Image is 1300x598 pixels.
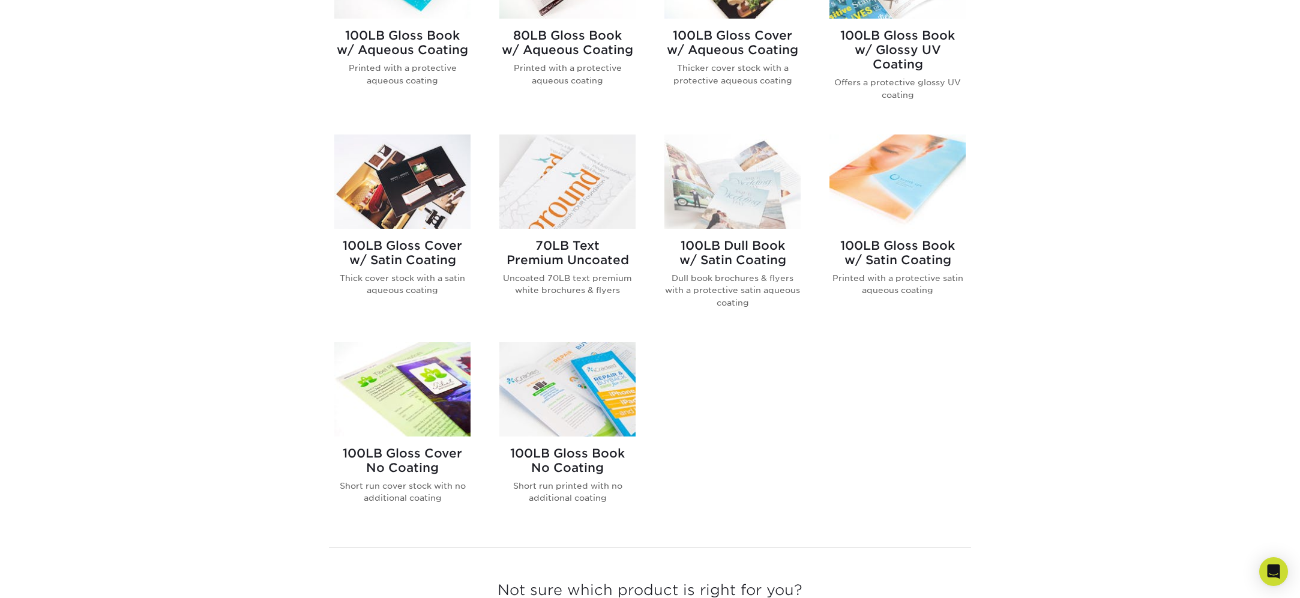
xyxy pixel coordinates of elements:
[664,134,801,229] img: 100LB Dull Book<br/>w/ Satin Coating Brochures & Flyers
[334,446,471,475] h2: 100LB Gloss Cover No Coating
[829,28,966,71] h2: 100LB Gloss Book w/ Glossy UV Coating
[334,342,471,436] img: 100LB Gloss Cover<br/>No Coating Brochures & Flyers
[499,342,636,436] img: 100LB Gloss Book<br/>No Coating Brochures & Flyers
[499,134,636,229] img: 70LB Text<br/>Premium Uncoated Brochures & Flyers
[1259,557,1288,586] div: Open Intercom Messenger
[829,238,966,267] h2: 100LB Gloss Book w/ Satin Coating
[334,342,471,524] a: 100LB Gloss Cover<br/>No Coating Brochures & Flyers 100LB Gloss CoverNo Coating Short run cover s...
[829,272,966,297] p: Printed with a protective satin aqueous coating
[499,238,636,267] h2: 70LB Text Premium Uncoated
[334,480,471,504] p: Short run cover stock with no additional coating
[499,272,636,297] p: Uncoated 70LB text premium white brochures & flyers
[334,134,471,328] a: 100LB Gloss Cover<br/>w/ Satin Coating Brochures & Flyers 100LB Gloss Coverw/ Satin Coating Thick...
[334,62,471,86] p: Printed with a protective aqueous coating
[499,446,636,475] h2: 100LB Gloss Book No Coating
[829,134,966,229] img: 100LB Gloss Book<br/>w/ Satin Coating Brochures & Flyers
[499,28,636,57] h2: 80LB Gloss Book w/ Aqueous Coating
[499,62,636,86] p: Printed with a protective aqueous coating
[334,238,471,267] h2: 100LB Gloss Cover w/ Satin Coating
[664,62,801,86] p: Thicker cover stock with a protective aqueous coating
[334,272,471,297] p: Thick cover stock with a satin aqueous coating
[334,134,471,229] img: 100LB Gloss Cover<br/>w/ Satin Coating Brochures & Flyers
[664,272,801,309] p: Dull book brochures & flyers with a protective satin aqueous coating
[829,76,966,101] p: Offers a protective glossy UV coating
[499,134,636,328] a: 70LB Text<br/>Premium Uncoated Brochures & Flyers 70LB TextPremium Uncoated Uncoated 70LB text pr...
[664,134,801,328] a: 100LB Dull Book<br/>w/ Satin Coating Brochures & Flyers 100LB Dull Bookw/ Satin Coating Dull book...
[664,238,801,267] h2: 100LB Dull Book w/ Satin Coating
[829,134,966,328] a: 100LB Gloss Book<br/>w/ Satin Coating Brochures & Flyers 100LB Gloss Bookw/ Satin Coating Printed...
[334,28,471,57] h2: 100LB Gloss Book w/ Aqueous Coating
[499,342,636,524] a: 100LB Gloss Book<br/>No Coating Brochures & Flyers 100LB Gloss BookNo Coating Short run printed w...
[499,480,636,504] p: Short run printed with no additional coating
[664,28,801,57] h2: 100LB Gloss Cover w/ Aqueous Coating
